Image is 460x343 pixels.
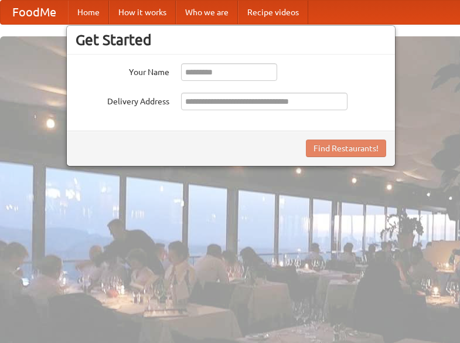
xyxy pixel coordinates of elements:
[76,31,386,49] h3: Get Started
[1,1,68,24] a: FoodMe
[306,140,386,157] button: Find Restaurants!
[238,1,308,24] a: Recipe videos
[109,1,176,24] a: How it works
[76,93,169,107] label: Delivery Address
[68,1,109,24] a: Home
[76,63,169,78] label: Your Name
[176,1,238,24] a: Who we are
